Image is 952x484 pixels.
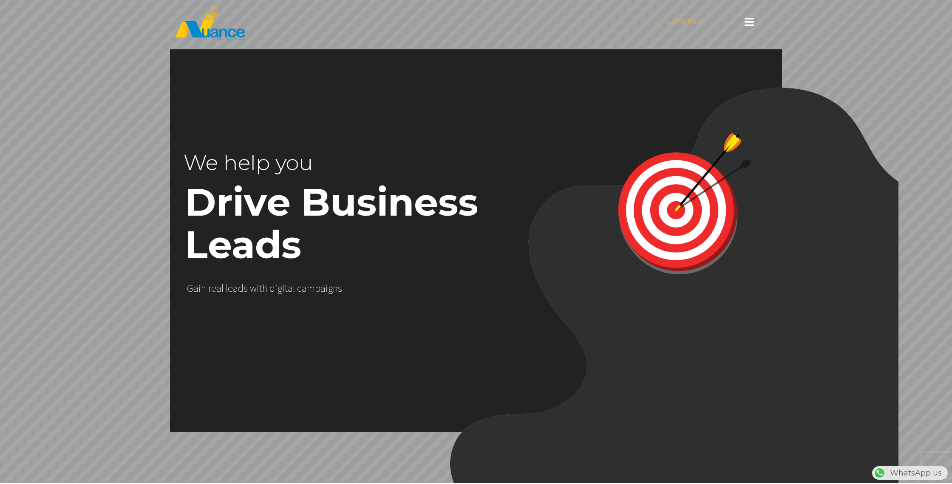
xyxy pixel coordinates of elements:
div: e [211,282,216,294]
div: h [262,282,267,294]
div: a [233,282,238,294]
div: WhatsApp us [872,466,948,480]
rs-layer: We help you [184,142,448,184]
div: t [285,282,288,294]
div: a [193,282,198,294]
span: LET'S TALK [668,18,703,25]
div: c [297,282,302,294]
div: G [187,282,193,294]
div: a [216,282,221,294]
div: g [328,282,333,294]
div: l [293,282,295,294]
div: s [244,282,248,294]
div: d [238,282,244,294]
div: n [201,282,206,294]
a: LET'S TALK [657,13,714,30]
div: r [208,282,211,294]
div: n [333,282,338,294]
div: e [228,282,233,294]
div: i [275,282,278,294]
div: w [250,282,257,294]
div: p [315,282,320,294]
img: nuance-qatar_logo [174,4,246,41]
div: i [326,282,328,294]
div: d [269,282,275,294]
a: nuance-qatar_logo [174,4,472,41]
rs-layer: Drive Business Leads [185,181,520,266]
img: WhatsApp [873,466,887,480]
div: a [320,282,326,294]
div: g [278,282,282,294]
div: i [198,282,201,294]
div: a [302,282,307,294]
div: t [259,282,262,294]
div: m [307,282,315,294]
div: a [288,282,293,294]
div: s [338,282,342,294]
div: l [226,282,228,294]
div: i [282,282,285,294]
div: i [257,282,259,294]
a: WhatsAppWhatsApp us [872,468,948,478]
div: l [221,282,224,294]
